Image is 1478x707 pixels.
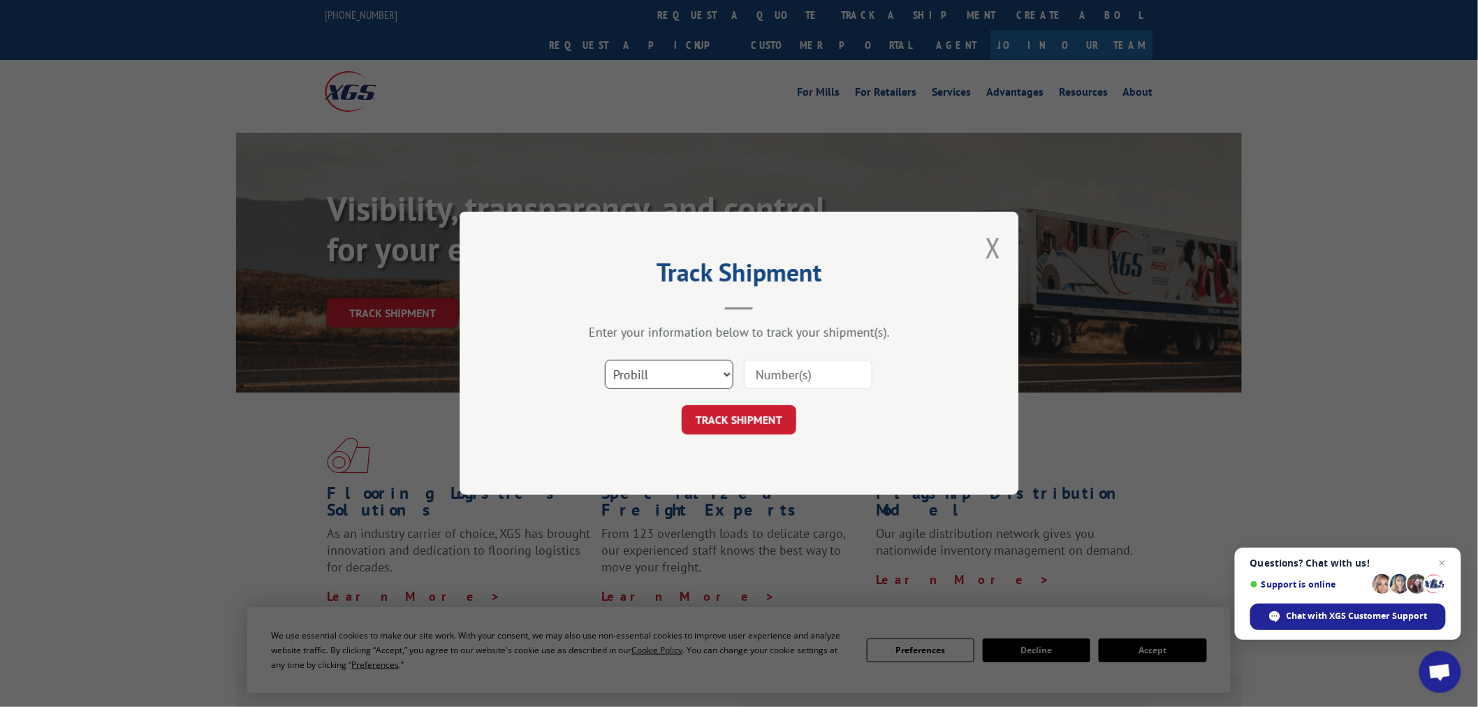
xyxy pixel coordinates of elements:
span: Support is online [1250,579,1368,590]
div: Open chat [1419,651,1461,693]
span: Close chat [1434,555,1451,571]
div: Enter your information below to track your shipment(s). [529,325,949,341]
div: Chat with XGS Customer Support [1250,604,1446,630]
span: Questions? Chat with us! [1250,557,1446,569]
input: Number(s) [744,360,872,390]
span: Chat with XGS Customer Support [1287,610,1428,622]
button: TRACK SHIPMENT [682,406,796,435]
button: Close modal [986,229,1001,266]
h2: Track Shipment [529,263,949,289]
